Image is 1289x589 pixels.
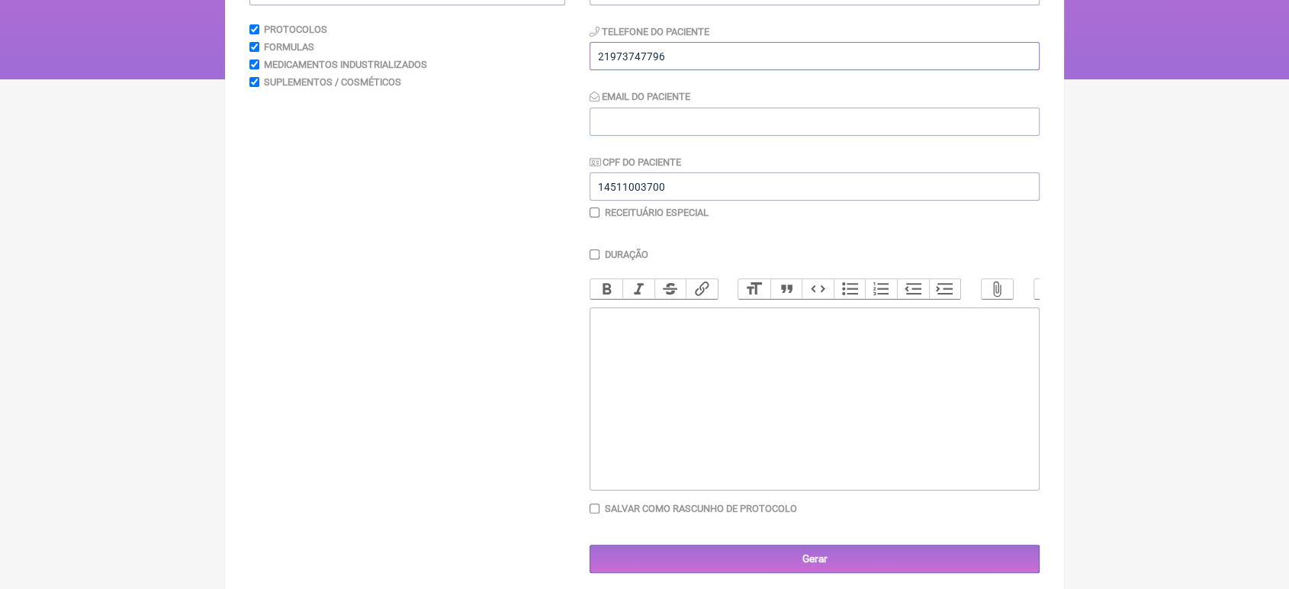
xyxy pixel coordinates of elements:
[654,279,686,299] button: Strikethrough
[605,207,709,218] label: Receituário Especial
[605,503,797,514] label: Salvar como rascunho de Protocolo
[590,156,681,168] label: CPF do Paciente
[264,59,427,70] label: Medicamentos Industrializados
[1034,279,1066,299] button: Undo
[865,279,897,299] button: Numbers
[982,279,1014,299] button: Attach Files
[929,279,961,299] button: Increase Level
[590,91,690,102] label: Email do Paciente
[738,279,770,299] button: Heading
[802,279,834,299] button: Code
[622,279,654,299] button: Italic
[264,24,327,35] label: Protocolos
[897,279,929,299] button: Decrease Level
[264,41,314,53] label: Formulas
[686,279,718,299] button: Link
[590,279,622,299] button: Bold
[834,279,866,299] button: Bullets
[770,279,802,299] button: Quote
[264,76,401,88] label: Suplementos / Cosméticos
[590,545,1040,573] input: Gerar
[590,26,709,37] label: Telefone do Paciente
[605,249,648,260] label: Duração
